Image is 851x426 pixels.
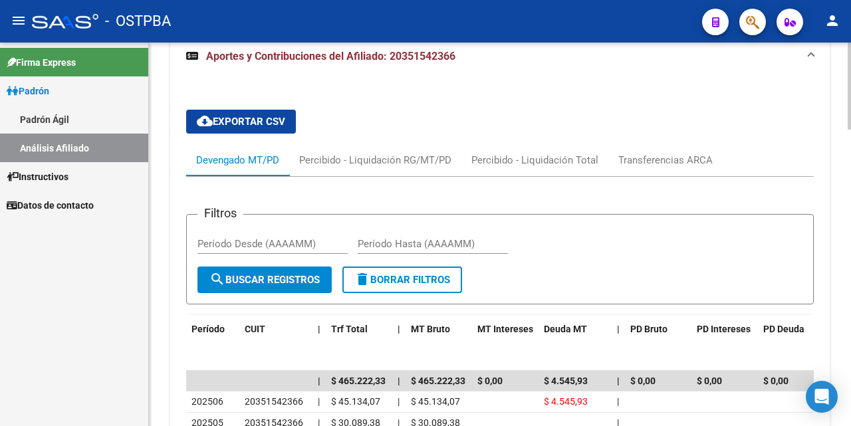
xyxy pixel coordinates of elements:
span: 202506 [191,396,223,407]
datatable-header-cell: Período [186,315,239,344]
mat-icon: menu [11,13,27,29]
span: | [617,375,620,386]
span: Datos de contacto [7,198,94,213]
span: | [398,375,400,386]
span: | [617,396,619,407]
span: $ 465.222,33 [331,375,386,386]
span: 20351542366 [245,396,303,407]
div: Open Intercom Messenger [806,381,838,413]
button: Borrar Filtros [342,266,462,293]
span: Trf Total [331,324,368,334]
div: Transferencias ARCA [618,153,713,167]
span: Deuda MT [544,324,587,334]
span: PD Deuda [763,324,804,334]
span: $ 0,00 [763,375,789,386]
datatable-header-cell: | [612,315,625,344]
span: Firma Express [7,55,76,70]
button: Exportar CSV [186,110,296,134]
span: Borrar Filtros [354,274,450,286]
mat-icon: person [824,13,840,29]
span: $ 0,00 [477,375,503,386]
button: Buscar Registros [197,266,332,293]
span: | [398,324,400,334]
span: | [318,375,320,386]
span: MT Intereses [477,324,533,334]
div: Devengado MT/PD [196,153,279,167]
div: Percibido - Liquidación Total [471,153,598,167]
span: Aportes y Contribuciones del Afiliado: 20351542366 [206,50,455,62]
div: Percibido - Liquidación RG/MT/PD [299,153,451,167]
datatable-header-cell: PD Deuda [758,315,831,344]
span: | [398,396,400,407]
mat-icon: search [209,271,225,287]
span: $ 465.222,33 [411,375,465,386]
datatable-header-cell: Trf Total [326,315,392,344]
datatable-header-cell: MT Bruto [406,315,472,344]
h3: Filtros [197,204,243,223]
span: $ 0,00 [630,375,656,386]
span: $ 45.134,07 [331,396,380,407]
mat-icon: delete [354,271,370,287]
span: | [318,324,320,334]
datatable-header-cell: PD Intereses [691,315,758,344]
span: $ 4.545,93 [544,396,588,407]
span: $ 45.134,07 [411,396,460,407]
span: Exportar CSV [197,116,285,128]
datatable-header-cell: PD Bruto [625,315,691,344]
span: Período [191,324,225,334]
span: | [318,396,320,407]
span: PD Bruto [630,324,668,334]
span: Buscar Registros [209,274,320,286]
datatable-header-cell: Deuda MT [539,315,612,344]
span: | [617,324,620,334]
mat-expansion-panel-header: Aportes y Contribuciones del Afiliado: 20351542366 [170,35,830,78]
span: Padrón [7,84,49,98]
datatable-header-cell: CUIT [239,315,312,344]
datatable-header-cell: | [312,315,326,344]
datatable-header-cell: | [392,315,406,344]
span: $ 4.545,93 [544,375,588,386]
span: PD Intereses [697,324,751,334]
span: $ 0,00 [697,375,722,386]
datatable-header-cell: MT Intereses [472,315,539,344]
mat-icon: cloud_download [197,113,213,129]
span: MT Bruto [411,324,450,334]
span: - OSTPBA [105,7,171,36]
span: Instructivos [7,169,68,184]
span: CUIT [245,324,265,334]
